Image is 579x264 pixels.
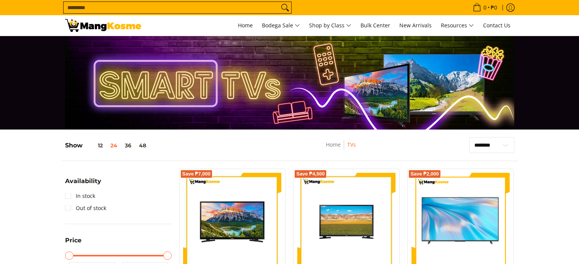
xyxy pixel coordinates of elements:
button: 24 [107,142,121,149]
span: New Arrivals [399,22,432,29]
summary: Open [65,178,101,190]
a: Bodega Sale [258,15,304,36]
nav: Main Menu [149,15,514,36]
button: 36 [121,142,135,149]
summary: Open [65,237,81,249]
span: 0 [482,5,488,10]
a: Resources [437,15,478,36]
button: 12 [83,142,107,149]
span: Resources [441,21,474,30]
a: TVs [347,141,356,148]
span: Home [238,22,253,29]
img: TVs - Premium Television Brands l Mang Kosme [65,19,141,32]
a: Home [326,141,341,148]
a: In stock [65,190,95,202]
a: Bulk Center [357,15,394,36]
span: Contact Us [483,22,510,29]
button: Search [279,2,291,13]
a: Home [234,15,257,36]
span: ₱0 [490,5,498,10]
a: New Arrivals [396,15,435,36]
span: Price [65,237,81,243]
h5: Show [65,142,150,149]
a: Contact Us [479,15,514,36]
span: Availability [65,178,101,184]
span: • [471,3,499,12]
span: Bulk Center [360,22,390,29]
a: Shop by Class [305,15,355,36]
span: Save ₱7,000 [182,172,211,176]
span: Save ₱2,000 [410,172,439,176]
a: Out of stock [65,202,106,214]
span: Shop by Class [309,21,351,30]
span: Save ₱4,500 [296,172,325,176]
nav: Breadcrumbs [283,140,399,157]
button: 48 [135,142,150,149]
span: Bodega Sale [262,21,300,30]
